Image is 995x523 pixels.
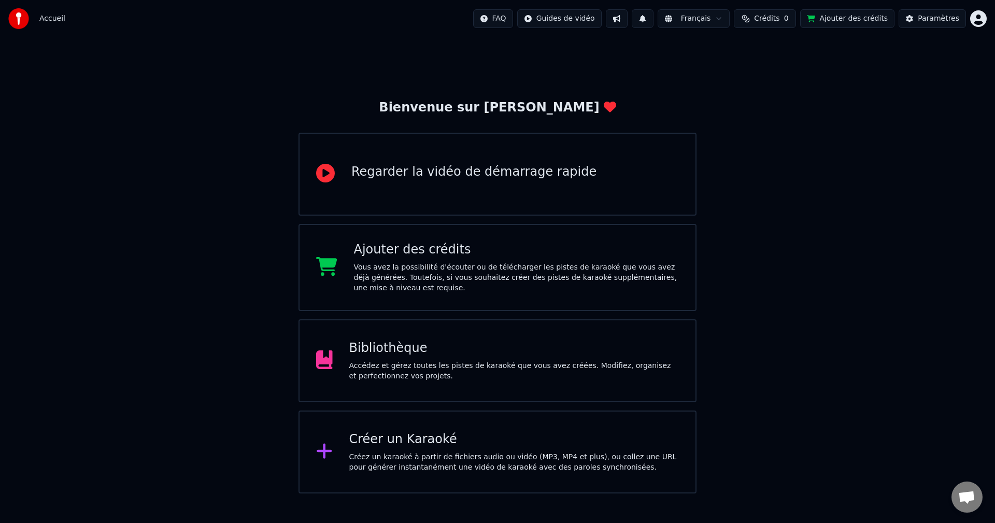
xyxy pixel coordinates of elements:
div: Créer un Karaoké [349,431,679,448]
nav: breadcrumb [39,13,65,24]
div: Ouvrir le chat [951,482,983,513]
button: Guides de vidéo [517,9,602,28]
div: Regarder la vidéo de démarrage rapide [351,164,596,180]
button: FAQ [473,9,513,28]
button: Ajouter des crédits [800,9,894,28]
div: Bibliothèque [349,340,679,357]
div: Accédez et gérez toutes les pistes de karaoké que vous avez créées. Modifiez, organisez et perfec... [349,361,679,381]
div: Vous avez la possibilité d'écouter ou de télécharger les pistes de karaoké que vous avez déjà gén... [354,262,679,293]
div: Paramètres [918,13,959,24]
span: 0 [784,13,789,24]
div: Ajouter des crédits [354,242,679,258]
div: Créez un karaoké à partir de fichiers audio ou vidéo (MP3, MP4 et plus), ou collez une URL pour g... [349,452,679,473]
img: youka [8,8,29,29]
span: Crédits [754,13,779,24]
span: Accueil [39,13,65,24]
div: Bienvenue sur [PERSON_NAME] [379,100,616,116]
button: Paramètres [899,9,966,28]
button: Crédits0 [734,9,796,28]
